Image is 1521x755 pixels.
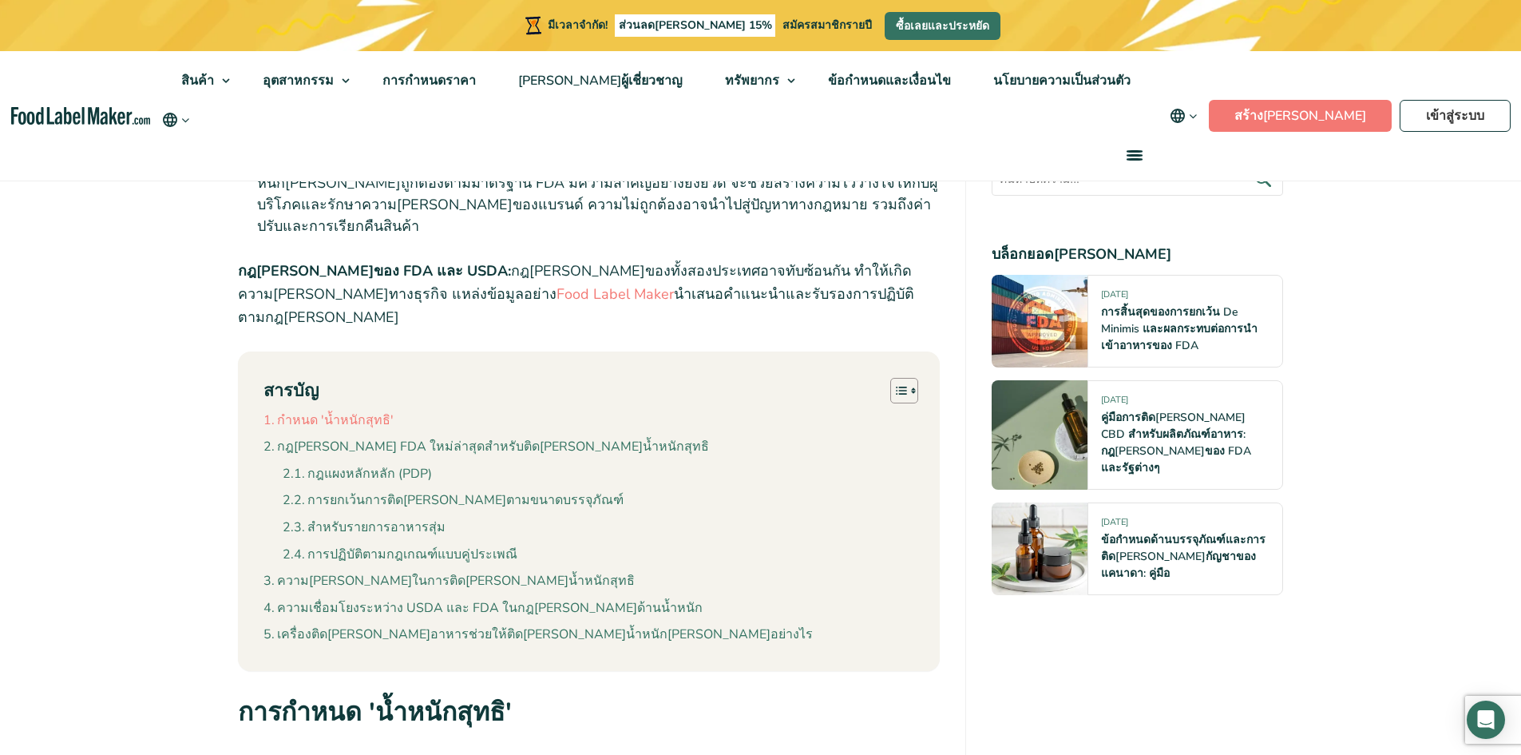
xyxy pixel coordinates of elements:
div: เปิดอินเตอร์คอม Messenger [1467,701,1505,739]
font: กฎ[PERSON_NAME]ของทั้งสองประเทศอาจทับซ้อนกัน ทำให้เกิดความ[PERSON_NAME]ทางธุรกิจ แหล่งข้อมูลอย่าง [238,261,912,304]
font: นโยบายความเป็นส่วนตัว [993,72,1131,89]
a: สร้าง[PERSON_NAME] [1209,100,1392,132]
a: ข้อกำหนดด้านบรรจุภัณฑ์และการติด[PERSON_NAME]กัญชาของแคนาดา: คู่มือ [1101,532,1266,581]
a: เครื่องติด[PERSON_NAME]อาหารช่วยให้ติด[PERSON_NAME]น้ำหนัก[PERSON_NAME]อย่างไร [263,625,813,646]
a: สำหรับรายการอาหารสุ่ม [283,518,446,538]
font: [PERSON_NAME]ผู้เชี่ยวชาญ [518,72,683,89]
font: กำหนด 'น้ำหนักสุทธิ' [277,411,394,429]
font: ความเชื่อมโยงระหว่าง USDA และ FDA ในกฎ[PERSON_NAME]ด้านน้ำหนัก [277,599,703,617]
a: การกำหนดราคา [362,51,493,110]
font: อุตสาหกรรม [263,72,334,89]
a: เมนู [1107,129,1159,181]
a: การยกเว้นการติด[PERSON_NAME]ตามขนาดบรรจุภัณฑ์ [283,491,624,511]
font: ข้อกำหนดและเงื่อนไข [828,72,951,89]
font: การกำหนดราคา [382,72,476,89]
a: นโยบายความเป็นส่วนตัว [972,51,1148,110]
font: ทรัพยากร [725,72,779,89]
font: [DATE] [1101,288,1128,300]
a: Food Label Maker [557,284,674,304]
a: สลับสารบัญ [878,377,914,404]
font: การกำหนด 'น้ำหนักสุทธิ' [238,695,512,729]
font: เครื่องติด[PERSON_NAME]อาหารช่วยให้ติด[PERSON_NAME]น้ำหนัก[PERSON_NAME]อย่างไร [277,626,813,643]
font: ส่วนลด[PERSON_NAME] 15% [619,18,772,33]
font: สร้าง[PERSON_NAME] [1234,107,1366,125]
a: สินค้า [160,51,238,110]
font: นำเสนอคำแนะนำและรับรองการปฏิบัติตามกฎ[PERSON_NAME] [238,284,914,327]
a: ความเชื่อมโยงระหว่าง USDA และ FDA ในกฎ[PERSON_NAME]ด้านน้ำหนัก [263,598,703,619]
a: การปฏิบัติตามกฎเกณฑ์แบบคู่ประเพณี [283,545,517,566]
font: สินค้า [181,72,214,89]
a: คู่มือการติด[PERSON_NAME] CBD สำหรับผลิตภัณฑ์อาหาร: กฎ[PERSON_NAME]ของ FDA และรัฐต่างๆ [1101,410,1251,475]
font: กฎ[PERSON_NAME] FDA ใหม่ล่าสุดสำหรับติด[PERSON_NAME]น้ำหนักสุทธิ [277,438,709,455]
a: การสิ้นสุดของการยกเว้น De Minimis และผลกระทบต่อการนำเข้าอาหารของ FDA [1101,304,1258,353]
a: เข้าสู่ระบบ [1400,100,1511,132]
font: กฎ[PERSON_NAME]ของ FDA และ USDA: [238,261,511,280]
font: สำหรับรายการอาหารสุ่ม [307,519,446,536]
font: เข้าสู่ระบบ [1426,107,1484,125]
font: [DATE] [1101,394,1128,406]
font: การยกเว้นการติด[PERSON_NAME]ตามขนาดบรรจุภัณฑ์ [307,491,624,509]
font: กฎแผงหลักหลัก (PDP) [307,465,432,483]
a: อุตสาหกรรม [242,51,358,110]
font: ความ[PERSON_NAME]ในการติด[PERSON_NAME]น้ำหนักสุทธิ [277,572,635,590]
font: [DATE] [1101,516,1128,528]
font: บล็อกยอด[PERSON_NAME] [992,244,1171,264]
a: ข้อกำหนดและเงื่อนไข [807,51,968,110]
font: ซื้อเลยและประหยัด [896,18,989,34]
font: การปฏิบัติตามกฎเกณฑ์แบบคู่ประเพณี [307,546,517,563]
a: กฎ[PERSON_NAME] FDA ใหม่ล่าสุดสำหรับติด[PERSON_NAME]น้ำหนักสุทธิ [263,437,709,458]
font: สมัครสมาชิกรายปี [782,18,872,33]
a: กำหนด 'น้ำหนักสุทธิ' [263,411,394,431]
a: ซื้อเลยและประหยัด [885,12,1000,40]
font: สารบัญ [263,379,319,403]
a: กฎแผงหลักหลัก (PDP) [283,464,432,485]
a: ความ[PERSON_NAME]ในการติด[PERSON_NAME]น้ำหนักสุทธิ [263,571,635,592]
font: มีเวลาจำกัด! [548,18,608,33]
a: ทรัพยากร [704,51,803,110]
a: [PERSON_NAME]ผู้เชี่ยวชาญ [497,51,700,110]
